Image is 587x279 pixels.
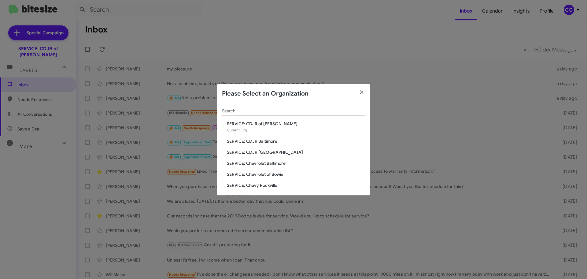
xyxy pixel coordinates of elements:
span: SERVICE: Honda Laurel [227,193,365,199]
span: Current Org [227,128,247,132]
span: SERVICE: CDJR of [PERSON_NAME] [227,121,365,127]
span: SERVICE: Chevrolet Baltimore [227,160,365,166]
span: SERVICE: Chevrolet of Bowie [227,171,365,177]
span: SERVICE: CDJR Baltimore [227,138,365,144]
h2: Please Select an Organization [222,89,308,99]
span: SERVICE: Chevy Rockville [227,182,365,188]
span: SERVICE: CDJR [GEOGRAPHIC_DATA] [227,149,365,155]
